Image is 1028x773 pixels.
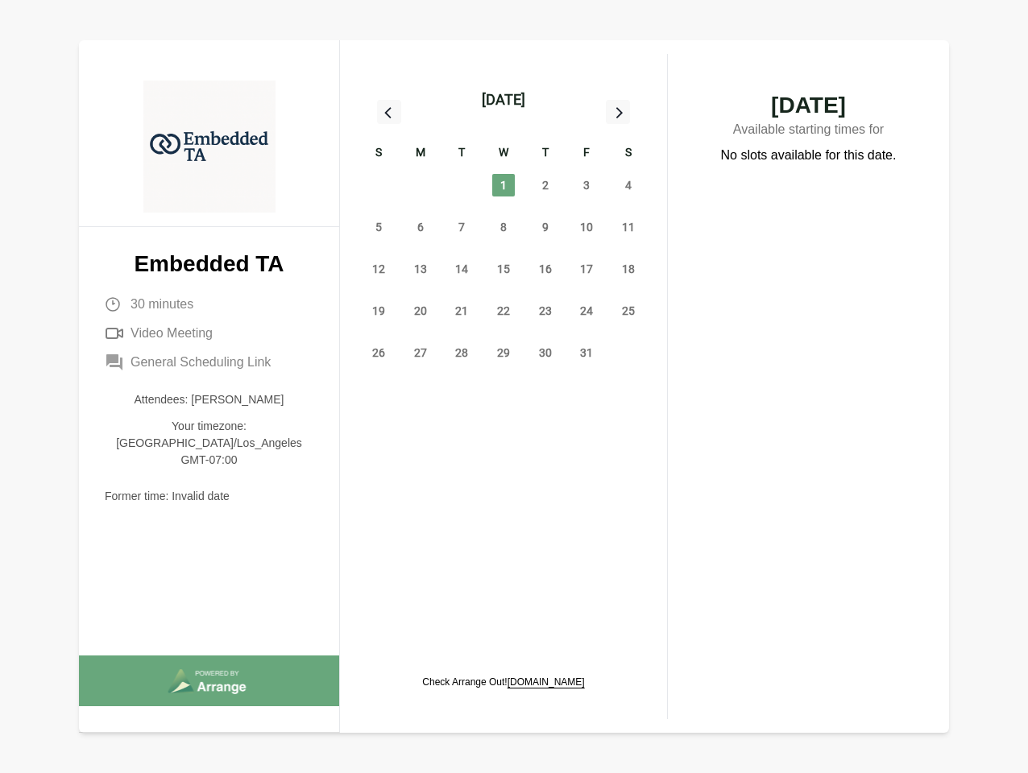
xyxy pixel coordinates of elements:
span: Tuesday, October 7, 2025 [450,216,473,238]
span: [DATE] [700,94,917,117]
span: Monday, October 13, 2025 [409,258,432,280]
span: Friday, October 31, 2025 [575,341,598,364]
span: 30 minutes [131,295,193,314]
span: Tuesday, October 28, 2025 [450,341,473,364]
span: Wednesday, October 15, 2025 [492,258,515,280]
span: Sunday, October 5, 2025 [367,216,390,238]
span: Wednesday, October 22, 2025 [492,300,515,322]
span: Friday, October 3, 2025 [575,174,598,196]
div: S [358,143,400,164]
p: Former time: Invalid date [105,488,313,505]
span: Thursday, October 2, 2025 [534,174,557,196]
span: Monday, October 27, 2025 [409,341,432,364]
div: F [566,143,608,164]
span: Wednesday, October 29, 2025 [492,341,515,364]
span: General Scheduling Link [131,353,271,372]
span: Thursday, October 23, 2025 [534,300,557,322]
span: Thursday, October 16, 2025 [534,258,557,280]
a: [DOMAIN_NAME] [508,676,585,688]
p: Your timezone: [GEOGRAPHIC_DATA]/Los_Angeles GMT-07:00 [105,418,313,469]
span: Saturday, October 4, 2025 [617,174,640,196]
span: Video Meeting [131,324,213,343]
p: Check Arrange Out! [422,676,584,688]
span: Monday, October 20, 2025 [409,300,432,322]
span: Thursday, October 9, 2025 [534,216,557,238]
p: No slots available for this date. [721,146,897,165]
div: T [441,143,483,164]
span: Saturday, October 11, 2025 [617,216,640,238]
span: Sunday, October 12, 2025 [367,258,390,280]
span: Monday, October 6, 2025 [409,216,432,238]
div: [DATE] [482,89,525,111]
div: T [524,143,566,164]
span: Friday, October 24, 2025 [575,300,598,322]
span: Sunday, October 26, 2025 [367,341,390,364]
span: Tuesday, October 21, 2025 [450,300,473,322]
span: Tuesday, October 14, 2025 [450,258,473,280]
p: Embedded TA [105,253,313,275]
p: Available starting times for [700,117,917,146]
span: Friday, October 17, 2025 [575,258,598,280]
span: Sunday, October 19, 2025 [367,300,390,322]
span: Wednesday, October 8, 2025 [492,216,515,238]
span: Saturday, October 18, 2025 [617,258,640,280]
span: Saturday, October 25, 2025 [617,300,640,322]
span: Wednesday, October 1, 2025 [492,174,515,196]
div: W [483,143,524,164]
div: S [607,143,649,164]
div: M [400,143,441,164]
p: Attendees: [PERSON_NAME] [105,391,313,408]
span: Friday, October 10, 2025 [575,216,598,238]
span: Thursday, October 30, 2025 [534,341,557,364]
